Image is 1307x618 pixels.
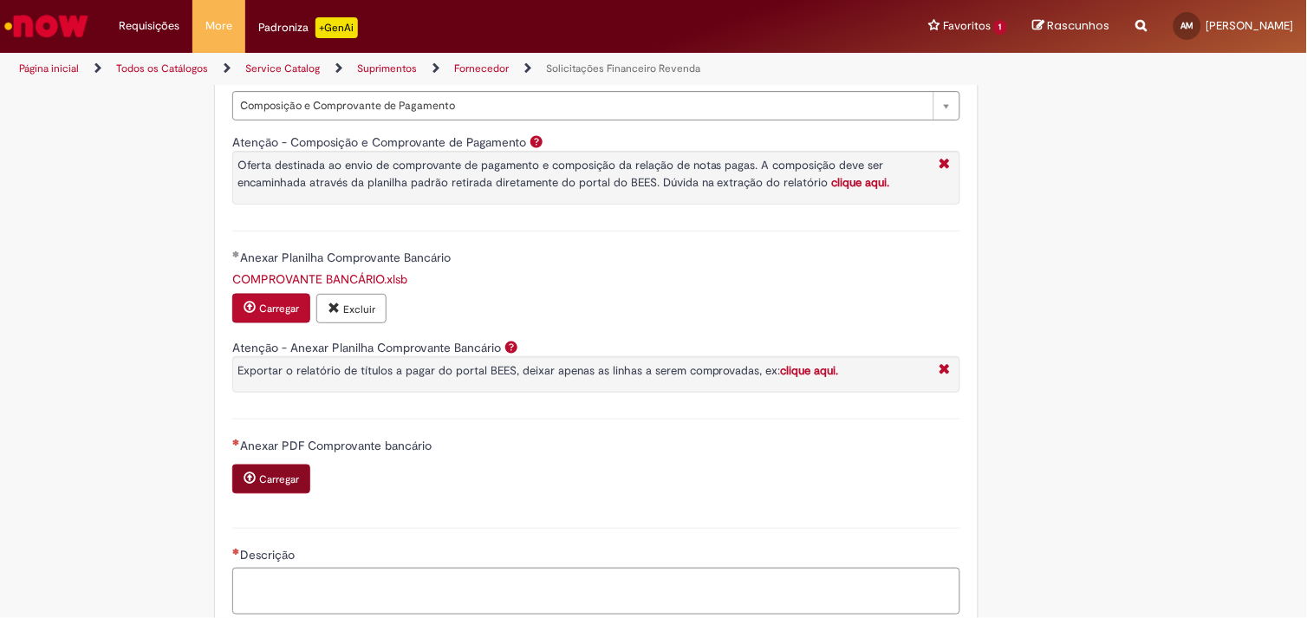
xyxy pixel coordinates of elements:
[2,9,91,43] img: ServiceNow
[994,20,1007,35] span: 1
[240,547,298,563] span: Descrição
[832,175,890,190] a: clique aqui.
[119,17,179,35] span: Requisições
[116,62,208,75] a: Todos os Catálogos
[316,294,387,323] button: Excluir anexo COMPROVANTE BANCÁRIO.xlsb
[232,439,240,446] span: Necessários
[13,53,858,85] ul: Trilhas de página
[240,70,345,86] span: Tipo de solicitação
[232,134,526,150] label: Atenção - Composição e Comprovante de Pagamento
[240,438,435,453] span: Anexar PDF Comprovante bancário
[1048,17,1110,34] span: Rascunhos
[259,302,299,316] small: Carregar
[454,62,509,75] a: Fornecedor
[943,17,991,35] span: Favoritos
[501,340,522,354] span: Ajuda para Atenção - Anexar Planilha Comprovante Bancário
[1206,18,1294,33] span: [PERSON_NAME]
[205,17,232,35] span: More
[237,363,839,378] span: Exportar o relatório de títulos a pagar do portal BEES, deixar apenas as linhas a serem comprovad...
[240,250,454,265] span: Anexar Planilha Comprovante Bancário
[315,17,358,38] p: +GenAi
[237,158,890,190] span: Oferta destinada ao envio de comprovante de pagamento e composição da relação de notas pagas. A c...
[232,271,407,287] a: Download de COMPROVANTE BANCÁRIO.xlsb
[1033,18,1110,35] a: Rascunhos
[232,250,240,257] span: Obrigatório Preenchido
[935,156,955,174] i: Fechar More information Por question_atencao
[245,62,320,75] a: Service Catalog
[19,62,79,75] a: Página inicial
[258,17,358,38] div: Padroniza
[1181,20,1194,31] span: AM
[232,294,310,323] button: Carregar anexo de Anexar Planilha Comprovante Bancário Required
[343,302,375,316] small: Excluir
[232,568,960,615] textarea: Descrição
[240,92,925,120] span: Composição e Comprovante de Pagamento
[232,340,501,355] label: Atenção - Anexar Planilha Comprovante Bancário
[232,465,310,494] button: Carregar anexo de Anexar PDF Comprovante bancário Required
[357,62,417,75] a: Suprimentos
[259,473,299,487] small: Carregar
[232,548,240,555] span: Necessários
[935,361,955,380] i: Fechar More information Por question_atencao_comprovante_bancario
[781,363,839,378] a: clique aqui.
[526,134,547,148] span: Ajuda para Atenção - Composição e Comprovante de Pagamento
[546,62,700,75] a: Solicitações Financeiro Revenda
